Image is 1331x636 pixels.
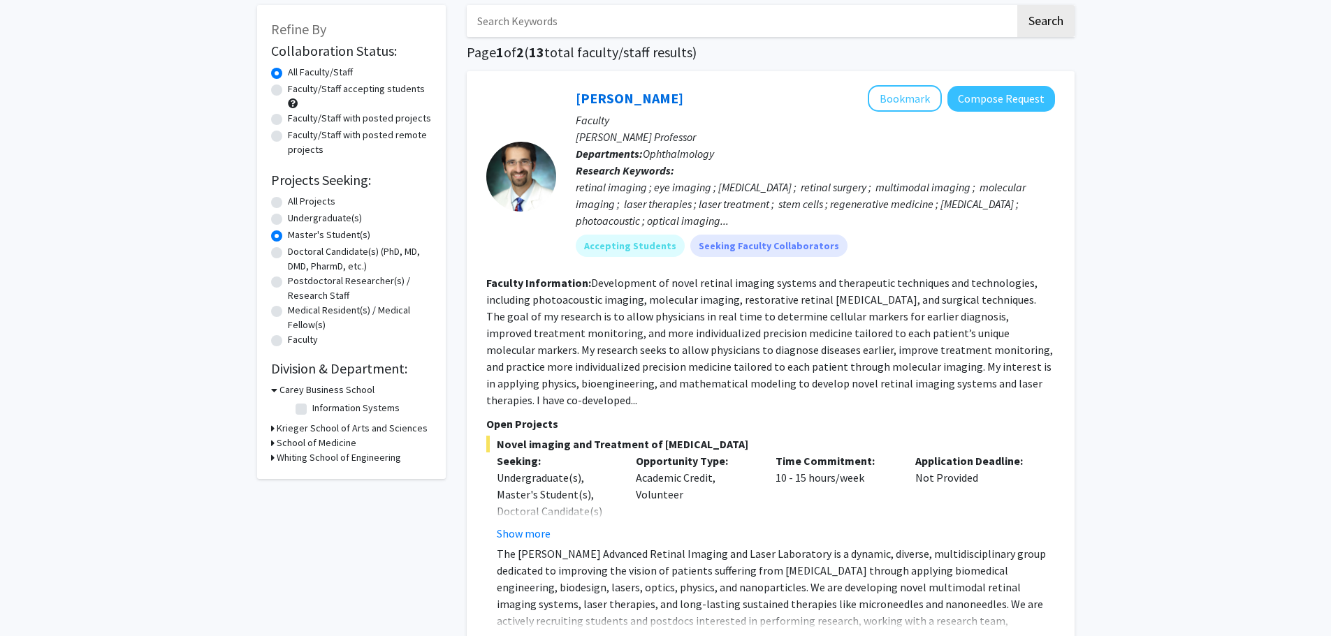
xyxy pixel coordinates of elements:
h2: Collaboration Status: [271,43,432,59]
button: Add Yannis Paulus to Bookmarks [868,85,942,112]
p: Faculty [576,112,1055,128]
mat-chip: Seeking Faculty Collaborators [690,235,848,257]
span: 13 [529,43,544,61]
p: Application Deadline: [915,452,1034,469]
label: All Projects [288,194,335,209]
label: Doctoral Candidate(s) (PhD, MD, DMD, PharmD, etc.) [288,244,432,274]
span: Ophthalmology [643,147,714,161]
label: Undergraduate(s) [288,211,362,225]
div: 10 - 15 hours/week [765,452,905,542]
mat-chip: Accepting Students [576,235,685,257]
h3: Carey Business School [279,383,374,397]
h3: Krieger School of Arts and Sciences [277,421,428,436]
h2: Projects Seeking: [271,172,432,188]
div: retinal imaging ; eye imaging ; [MEDICAL_DATA] ; retinal surgery ; multimodal imaging ; molecular... [576,179,1055,229]
p: Time Commitment: [776,452,894,469]
b: Faculty Information: [486,276,591,290]
b: Research Keywords: [576,163,674,177]
fg-read-more: Development of novel retinal imaging systems and therapeutic techniques and technologies, includi... [486,276,1053,407]
button: Show more [497,525,551,542]
span: Refine By [271,20,326,38]
span: 1 [496,43,504,61]
label: All Faculty/Staff [288,65,353,80]
p: [PERSON_NAME] Professor [576,128,1055,145]
label: Postdoctoral Researcher(s) / Research Staff [288,274,432,303]
button: Compose Request to Yannis Paulus [947,86,1055,112]
span: 2 [516,43,524,61]
h1: Page of ( total faculty/staff results) [467,44,1075,61]
p: Open Projects [486,415,1055,432]
input: Search Keywords [467,5,1015,37]
a: [PERSON_NAME] [576,89,683,107]
span: Novel imaging and Treatment of [MEDICAL_DATA] [486,436,1055,452]
label: Faculty/Staff with posted projects [288,111,431,126]
label: Master's Student(s) [288,228,370,242]
label: Faculty [288,332,318,347]
button: Search [1017,5,1075,37]
label: Information Systems [312,401,400,415]
p: Opportunity Type: [636,452,755,469]
div: Academic Credit, Volunteer [625,452,765,542]
h2: Division & Department: [271,360,432,377]
h3: Whiting School of Engineering [277,450,401,465]
iframe: Chat [10,573,59,626]
label: Faculty/Staff accepting students [288,82,425,96]
p: Seeking: [497,452,616,469]
b: Departments: [576,147,643,161]
label: Faculty/Staff with posted remote projects [288,128,432,157]
h3: School of Medicine [277,436,356,450]
label: Medical Resident(s) / Medical Fellow(s) [288,303,432,332]
div: Not Provided [905,452,1045,542]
